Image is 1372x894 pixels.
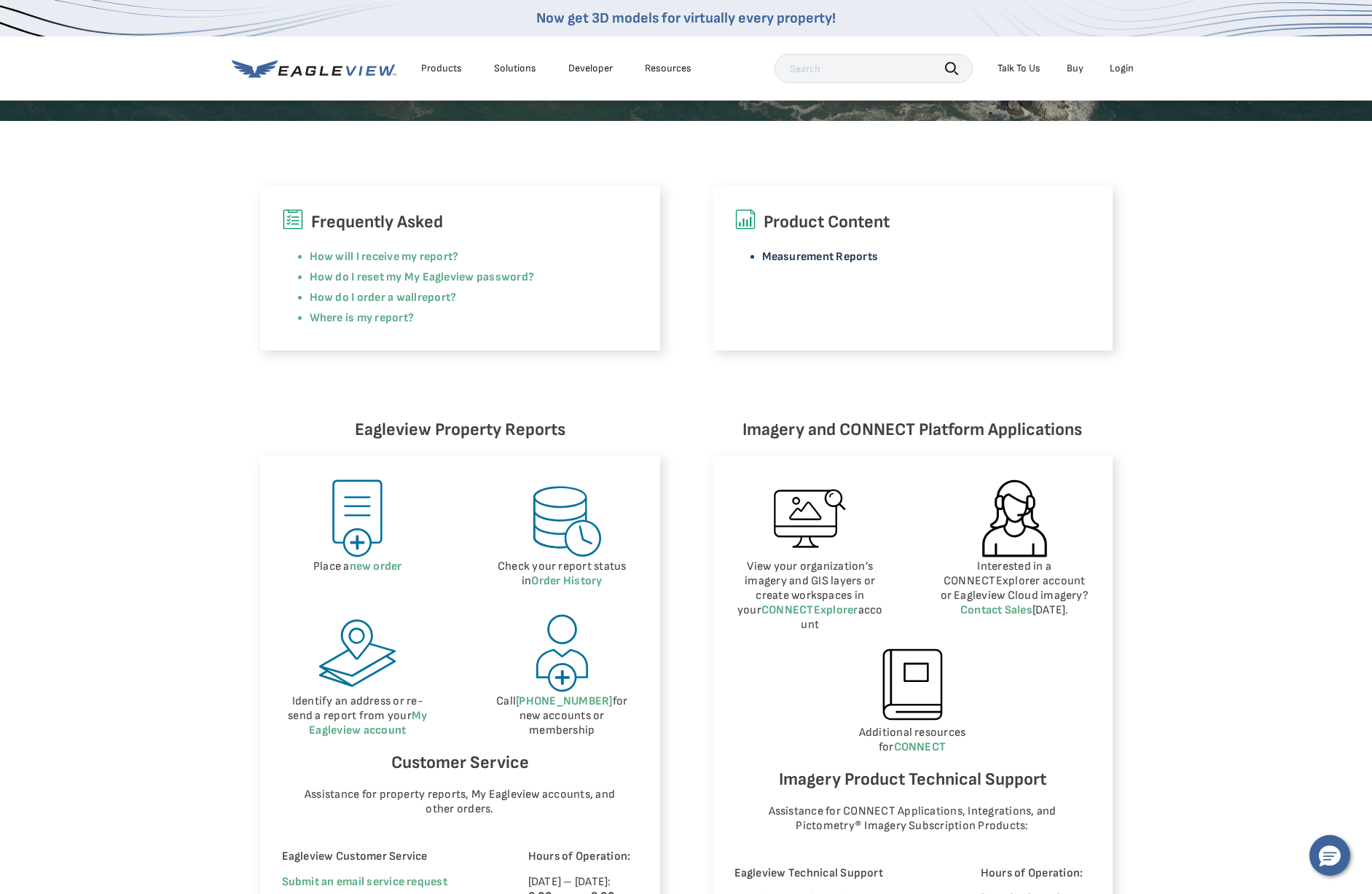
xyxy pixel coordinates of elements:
a: new order [350,560,402,573]
a: ? [450,291,456,305]
p: Assistance for CONNECT Applications, Integrations, and Pictometry® Imagery Subscription Products: [748,804,1076,834]
p: Hours of Operation: [981,866,1091,881]
p: Assistance for property reports, My Eagleview accounts, and other orders. [296,788,624,817]
h6: Imagery and CONNECT Platform Applications [713,416,1113,444]
p: Eagleview Customer Service [282,850,488,864]
p: Check your report status in [486,560,638,589]
a: Developer [568,62,613,75]
p: View your organization’s imagery and GIS layers or create workspaces in your account [734,560,887,632]
div: Solutions [494,62,536,75]
input: Search [775,54,973,83]
div: Talk To Us [997,62,1040,75]
a: Measurement Reports [762,250,879,264]
a: CONNECT [894,740,946,754]
button: Hello, have a question? Let’s chat. [1309,835,1350,876]
h6: Frequently Asked [282,208,638,236]
a: [PHONE_NUMBER] [516,694,612,708]
div: Products [421,62,462,75]
a: Order History [531,574,602,588]
a: Submit an email service request [282,875,447,889]
p: Additional resources for [734,726,1091,755]
a: report [418,291,450,305]
a: How will I receive my report? [310,250,459,264]
a: How do I reset my My Eagleview password? [310,270,535,284]
div: Resources [645,62,691,75]
p: Interested in a CONNECTExplorer account or Eagleview Cloud imagery? [DATE]. [938,560,1091,618]
h6: Customer Service [282,749,638,777]
p: Identify an address or re-send a report from your [282,694,434,738]
h6: Eagleview Property Reports [260,416,660,444]
div: Login [1110,62,1134,75]
a: CONNECTExplorer [761,603,858,617]
a: Contact Sales [960,603,1032,617]
a: My Eagleview account [309,709,427,737]
p: Hours of Operation: [528,850,638,864]
p: Eagleview Technical Support [734,866,941,881]
a: Where is my report? [310,311,415,325]
h6: Imagery Product Technical Support [734,766,1091,793]
h6: Product Content [734,208,1091,236]
p: Place a [282,560,434,574]
a: How do I order a wall [310,291,418,305]
a: Buy [1067,62,1083,75]
p: Call for new accounts or membership [486,694,638,738]
a: Now get 3D models for virtually every property! [536,9,836,27]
